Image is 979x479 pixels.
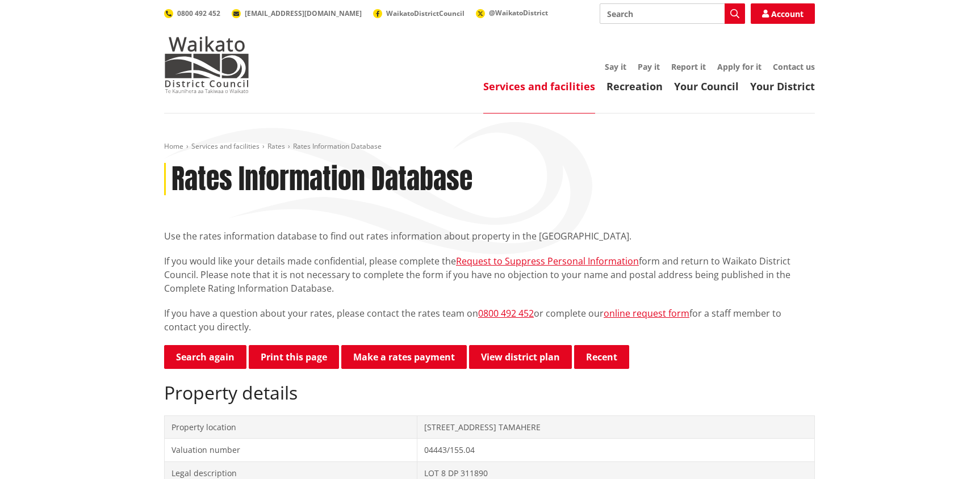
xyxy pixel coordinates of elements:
[638,61,660,72] a: Pay it
[456,255,639,267] a: Request to Suppress Personal Information
[293,141,382,151] span: Rates Information Database
[750,79,815,93] a: Your District
[341,345,467,369] a: Make a rates payment
[164,306,815,334] p: If you have a question about your rates, please contact the rates team on or complete our for a s...
[165,439,417,462] td: Valuation number
[489,8,548,18] span: @WaikatoDistrict
[164,382,815,404] h2: Property details
[164,141,183,151] a: Home
[164,36,249,93] img: Waikato District Council - Te Kaunihera aa Takiwaa o Waikato
[191,141,260,151] a: Services and facilities
[164,229,815,243] p: Use the rates information database to find out rates information about property in the [GEOGRAPHI...
[674,79,739,93] a: Your Council
[164,9,220,18] a: 0800 492 452
[417,439,814,462] td: 04443/155.04
[245,9,362,18] span: [EMAIL_ADDRESS][DOMAIN_NAME]
[267,141,285,151] a: Rates
[164,142,815,152] nav: breadcrumb
[417,415,814,439] td: [STREET_ADDRESS] TAMAHERE
[469,345,572,369] a: View district plan
[606,79,663,93] a: Recreation
[671,61,706,72] a: Report it
[773,61,815,72] a: Contact us
[483,79,595,93] a: Services and facilities
[165,415,417,439] td: Property location
[478,307,534,320] a: 0800 492 452
[249,345,339,369] button: Print this page
[476,8,548,18] a: @WaikatoDistrict
[386,9,465,18] span: WaikatoDistrictCouncil
[751,3,815,24] a: Account
[171,163,472,196] h1: Rates Information Database
[232,9,362,18] a: [EMAIL_ADDRESS][DOMAIN_NAME]
[177,9,220,18] span: 0800 492 452
[164,345,246,369] a: Search again
[605,61,626,72] a: Say it
[164,254,815,295] p: If you would like your details made confidential, please complete the form and return to Waikato ...
[373,9,465,18] a: WaikatoDistrictCouncil
[600,3,745,24] input: Search input
[717,61,762,72] a: Apply for it
[574,345,629,369] button: Recent
[604,307,689,320] a: online request form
